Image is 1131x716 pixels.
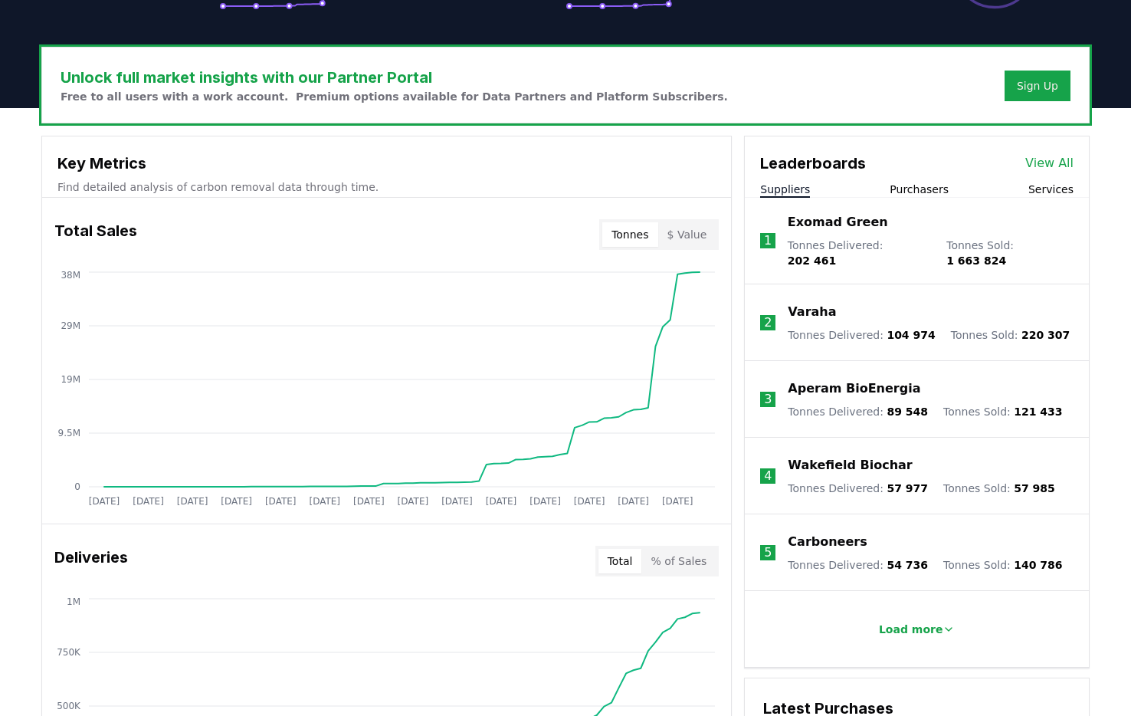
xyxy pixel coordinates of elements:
a: Carboneers [788,533,867,551]
button: Load more [867,614,968,645]
span: 54 736 [887,559,928,571]
p: Load more [879,622,943,637]
p: Tonnes Sold : [943,404,1063,419]
span: 104 974 [887,329,935,341]
tspan: [DATE] [441,496,473,507]
tspan: 1M [67,596,80,607]
tspan: 38M [61,270,80,281]
tspan: 29M [61,320,80,331]
button: Suppliers [760,182,810,197]
button: Sign Up [1005,71,1070,101]
a: Varaha [788,303,836,321]
tspan: [DATE] [662,496,693,507]
p: Find detailed analysis of carbon removal data through time. [57,179,716,195]
p: 2 [764,314,772,332]
a: View All [1025,154,1074,172]
tspan: [DATE] [221,496,252,507]
span: 202 461 [788,255,836,267]
button: Total [598,549,642,573]
tspan: [DATE] [529,496,561,507]
button: Tonnes [602,222,657,247]
span: 121 433 [1014,406,1062,418]
h3: Unlock full market insights with our Partner Portal [61,66,728,89]
p: Tonnes Delivered : [788,404,928,419]
a: Wakefield Biochar [788,456,912,475]
p: 1 [764,232,772,250]
p: Tonnes Delivered : [788,327,935,343]
p: Tonnes Sold : [943,481,1055,496]
p: 4 [764,467,772,485]
button: Services [1028,182,1074,197]
tspan: [DATE] [618,496,649,507]
tspan: [DATE] [89,496,120,507]
tspan: 9.5M [58,428,80,438]
p: 3 [764,390,772,409]
a: Aperam BioEnergia [788,379,920,398]
tspan: 500K [57,701,81,711]
tspan: [DATE] [574,496,605,507]
span: 57 977 [887,482,928,494]
span: 1 663 824 [946,255,1006,267]
tspan: [DATE] [265,496,297,507]
p: Tonnes Delivered : [788,238,931,268]
h3: Deliveries [54,546,128,576]
tspan: [DATE] [398,496,429,507]
p: Tonnes Sold : [943,557,1063,573]
h3: Total Sales [54,219,137,250]
tspan: [DATE] [309,496,340,507]
p: Tonnes Delivered : [788,557,928,573]
p: 5 [764,544,772,562]
tspan: 19M [61,374,80,385]
button: % of Sales [641,549,716,573]
h3: Leaderboards [760,152,866,175]
span: 140 786 [1014,559,1062,571]
span: 220 307 [1021,329,1070,341]
tspan: [DATE] [133,496,164,507]
tspan: [DATE] [353,496,385,507]
tspan: [DATE] [486,496,517,507]
span: 57 985 [1014,482,1055,494]
p: Free to all users with a work account. Premium options available for Data Partners and Platform S... [61,89,728,104]
button: Purchasers [890,182,949,197]
tspan: 0 [74,481,80,492]
a: Exomad Green [788,213,888,232]
a: Sign Up [1017,78,1058,94]
tspan: [DATE] [177,496,208,507]
tspan: 750K [57,647,81,658]
button: $ Value [658,222,716,247]
h3: Key Metrics [57,152,716,175]
span: 89 548 [887,406,928,418]
p: Tonnes Sold : [946,238,1074,268]
p: Tonnes Sold : [951,327,1070,343]
p: Tonnes Delivered : [788,481,928,496]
